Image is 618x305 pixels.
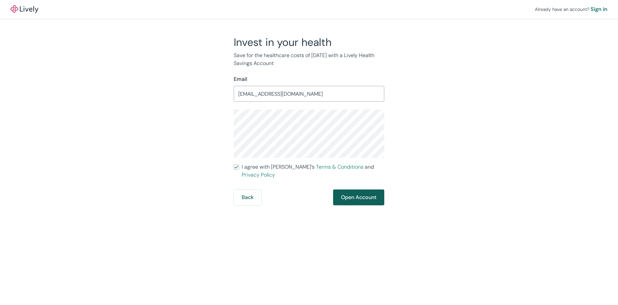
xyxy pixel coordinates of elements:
div: Already have an account? [535,5,607,13]
a: LivelyLively [11,5,38,13]
a: Terms & Conditions [316,163,363,170]
button: Back [234,189,261,205]
button: Open Account [333,189,384,205]
h2: Invest in your health [234,36,384,49]
label: Email [234,75,247,83]
img: Lively [11,5,38,13]
p: Save for the healthcare costs of [DATE] with a Lively Health Savings Account [234,51,384,67]
a: Privacy Policy [242,171,275,178]
a: Sign in [591,5,607,13]
span: I agree with [PERSON_NAME]’s and [242,163,384,179]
